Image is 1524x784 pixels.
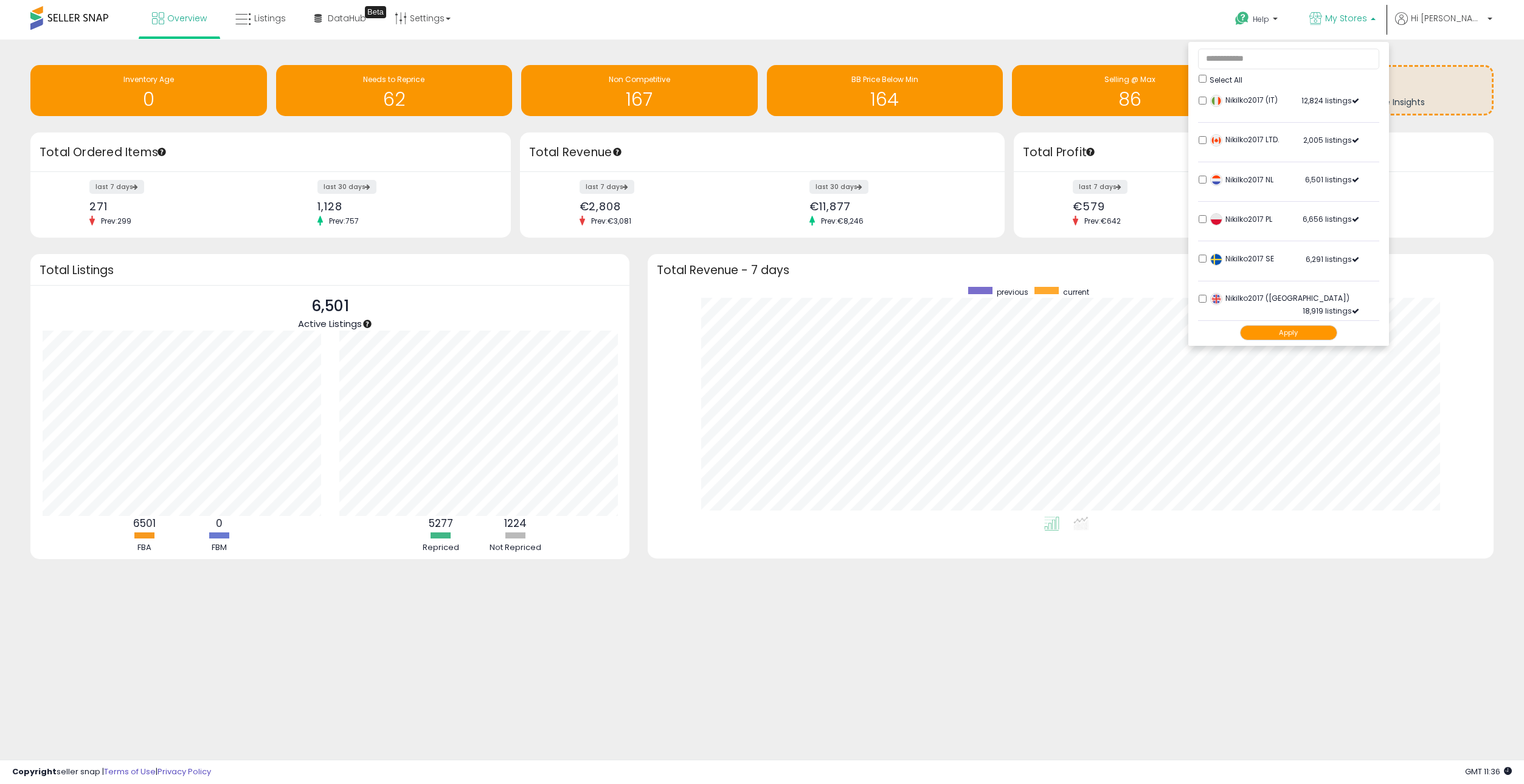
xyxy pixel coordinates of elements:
[1303,135,1359,145] span: 2,005 listings
[328,12,366,24] span: DataHub
[1210,134,1222,146] img: canada.png
[1078,216,1127,226] span: Prev: €642
[1210,95,1278,105] span: Nikilko2017 (IT)
[40,144,502,161] h3: Total Ordered Items
[527,89,752,109] h1: 167
[1306,254,1359,264] span: 6,291 listings
[1210,95,1222,107] img: italy.png
[529,144,996,161] h3: Total Revenue
[133,516,156,531] b: 6501
[1235,11,1250,26] i: Get Help
[1023,144,1485,161] h3: Total Profit
[773,89,997,109] h1: 164
[1210,293,1349,303] span: Nikilko2017 ([GEOGRAPHIC_DATA])
[479,542,552,554] div: Not Repriced
[1210,174,1273,185] span: Nikilko2017 NL
[1073,180,1127,194] label: last 7 days
[580,180,634,194] label: last 7 days
[1303,306,1359,316] span: 18,919 listings
[1210,75,1242,85] span: Select All
[317,180,376,194] label: last 30 days
[89,200,261,213] div: 271
[612,146,623,157] div: Tooltip anchor
[276,65,513,116] a: Needs to Reprice 62
[1305,174,1359,185] span: 6,501 listings
[1063,287,1089,297] span: current
[851,74,918,84] span: BB Price Below Min
[1352,176,1359,184] span: Active
[1210,253,1222,266] img: sweden.png
[815,216,870,226] span: Prev: €8,246
[282,89,507,109] h1: 62
[95,216,137,226] span: Prev: 299
[1073,200,1244,213] div: €579
[40,266,620,275] h3: Total Listings
[404,542,477,554] div: Repriced
[108,542,181,554] div: FBA
[365,6,386,18] div: Tooltip anchor
[429,516,453,531] b: 5277
[609,74,670,84] span: Non Competitive
[89,180,144,194] label: last 7 days
[254,12,286,24] span: Listings
[1210,253,1274,264] span: Nikilko2017 SE
[1210,293,1222,305] img: uk.png
[1303,214,1359,224] span: 6,656 listings
[216,516,223,531] b: 0
[809,180,868,194] label: last 30 days
[1352,137,1359,144] span: Active
[1018,89,1242,109] h1: 86
[809,200,983,213] div: €11,877
[363,74,424,84] span: Needs to Reprice
[1240,325,1337,340] button: Apply
[317,200,489,213] div: 1,128
[997,287,1028,297] span: previous
[1253,14,1269,24] span: Help
[30,65,267,116] a: Inventory Age 0
[585,216,637,226] span: Prev: €3,081
[1411,12,1484,24] span: Hi [PERSON_NAME]
[362,318,373,329] div: Tooltip anchor
[298,317,362,330] span: Active Listings
[1085,146,1096,157] div: Tooltip anchor
[182,542,255,554] div: FBM
[580,200,753,213] div: €2,808
[504,516,527,531] b: 1224
[323,216,365,226] span: Prev: 757
[1352,216,1359,223] span: Active
[1352,97,1359,105] span: Active
[156,146,167,157] div: Tooltip anchor
[1210,134,1280,145] span: Nikilko2017 LTD.
[123,74,174,84] span: Inventory Age
[1210,214,1272,224] span: Nikilko2017 PL
[1225,2,1290,40] a: Help
[521,65,758,116] a: Non Competitive 167
[1352,308,1359,315] span: Active
[167,12,207,24] span: Overview
[1352,256,1359,263] span: Active
[767,65,1003,116] a: BB Price Below Min 164
[657,266,1484,275] h3: Total Revenue - 7 days
[1104,74,1155,84] span: Selling @ Max
[1210,174,1222,186] img: netherlands.png
[1210,213,1222,225] img: poland.png
[298,295,362,318] p: 6,501
[1012,65,1249,116] a: Selling @ Max 86
[36,89,261,109] h1: 0
[1395,12,1492,40] a: Hi [PERSON_NAME]
[1325,12,1367,24] span: My Stores
[1301,95,1359,106] span: 12,824 listings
